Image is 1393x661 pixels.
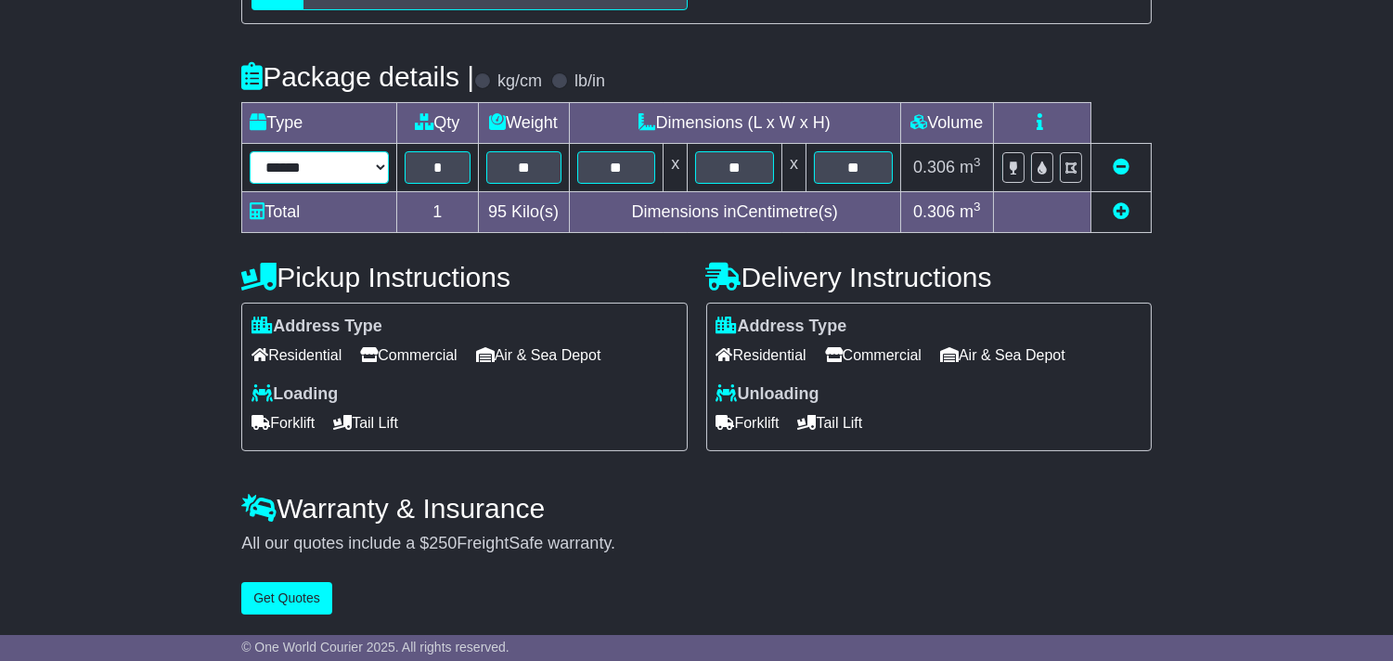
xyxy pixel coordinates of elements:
td: 1 [397,191,478,232]
span: 0.306 [913,202,955,221]
span: Forklift [716,408,780,437]
td: Dimensions (L x W x H) [569,102,900,143]
label: Unloading [716,384,819,405]
span: m [960,158,981,176]
sup: 3 [974,155,981,169]
h4: Warranty & Insurance [241,493,1152,524]
span: m [960,202,981,221]
button: Get Quotes [241,582,332,615]
h4: Package details | [241,61,474,92]
td: Volume [900,102,993,143]
span: 95 [488,202,507,221]
span: Residential [716,341,806,369]
label: Address Type [252,317,382,337]
td: Type [242,102,397,143]
span: Commercial [825,341,922,369]
sup: 3 [974,200,981,214]
label: Address Type [716,317,847,337]
label: lb/in [574,71,605,92]
h4: Delivery Instructions [706,262,1152,292]
td: x [664,143,688,191]
label: Loading [252,384,338,405]
td: Total [242,191,397,232]
td: Dimensions in Centimetre(s) [569,191,900,232]
a: Remove this item [1113,158,1129,176]
label: kg/cm [497,71,542,92]
td: Qty [397,102,478,143]
span: 250 [429,534,457,552]
td: Kilo(s) [478,191,569,232]
span: Commercial [360,341,457,369]
a: Add new item [1113,202,1129,221]
div: All our quotes include a $ FreightSafe warranty. [241,534,1152,554]
span: 0.306 [913,158,955,176]
span: Forklift [252,408,315,437]
td: x [782,143,806,191]
span: Air & Sea Depot [940,341,1065,369]
span: Tail Lift [333,408,398,437]
td: Weight [478,102,569,143]
h4: Pickup Instructions [241,262,687,292]
span: Residential [252,341,342,369]
span: Tail Lift [798,408,863,437]
span: © One World Courier 2025. All rights reserved. [241,640,509,655]
span: Air & Sea Depot [476,341,601,369]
